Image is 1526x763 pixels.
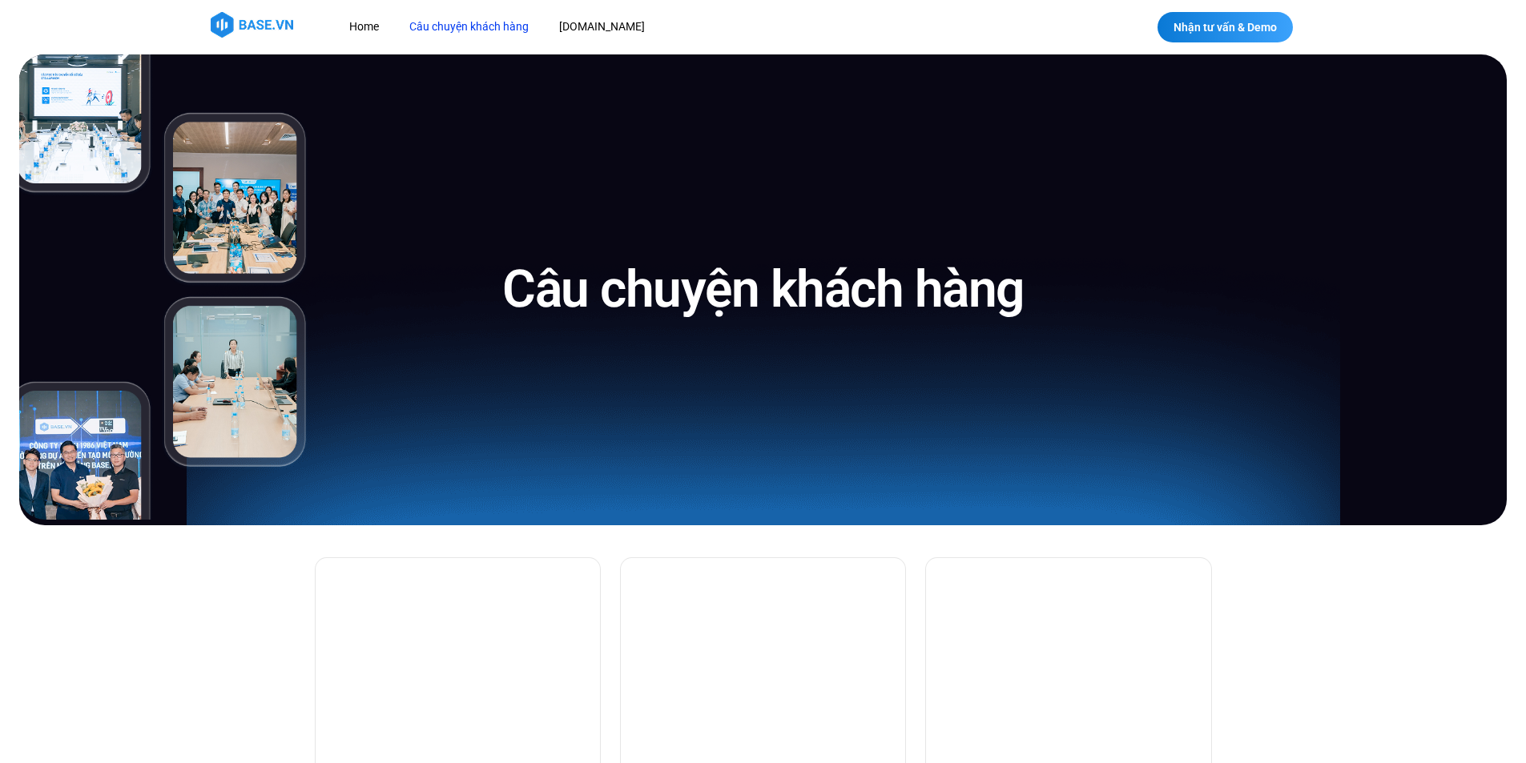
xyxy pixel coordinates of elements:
a: Nhận tư vấn & Demo [1158,12,1293,42]
a: Câu chuyện khách hàng [397,12,541,42]
a: Home [337,12,391,42]
nav: Menu [337,12,890,42]
h1: Câu chuyện khách hàng [502,256,1024,323]
span: Nhận tư vấn & Demo [1174,22,1277,33]
a: [DOMAIN_NAME] [547,12,657,42]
